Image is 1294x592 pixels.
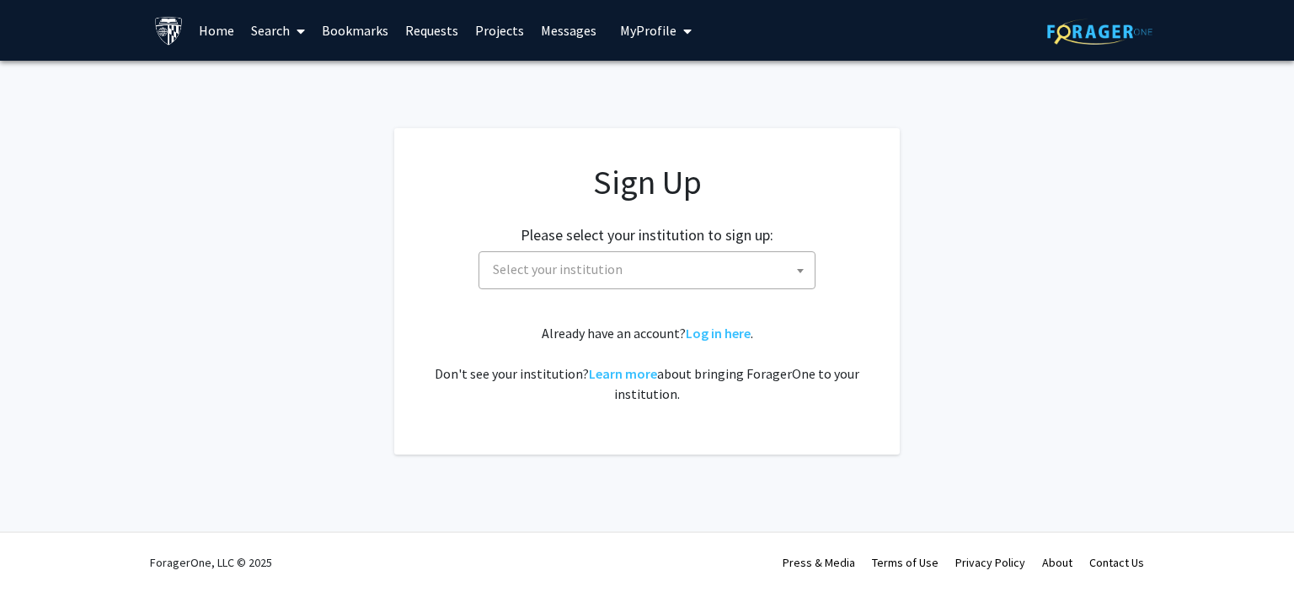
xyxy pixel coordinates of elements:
span: Select your institution [486,252,815,287]
a: Contact Us [1089,555,1144,570]
a: About [1042,555,1072,570]
a: Terms of Use [872,555,938,570]
a: Requests [397,1,467,60]
h1: Sign Up [428,162,866,202]
a: Privacy Policy [955,555,1025,570]
a: Messages [532,1,605,60]
h2: Please select your institution to sign up: [521,226,773,245]
a: Search [243,1,313,60]
span: My Profile [620,22,676,39]
span: Select your institution [493,261,623,277]
img: Johns Hopkins University Logo [154,16,184,46]
a: Log in here [686,325,751,342]
a: Home [190,1,243,60]
div: ForagerOne, LLC © 2025 [150,533,272,592]
a: Press & Media [783,555,855,570]
a: Learn more about bringing ForagerOne to your institution [589,365,657,382]
div: Already have an account? . Don't see your institution? about bringing ForagerOne to your institut... [428,323,866,404]
a: Projects [467,1,532,60]
span: Select your institution [479,251,815,289]
img: ForagerOne Logo [1047,19,1152,45]
a: Bookmarks [313,1,397,60]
